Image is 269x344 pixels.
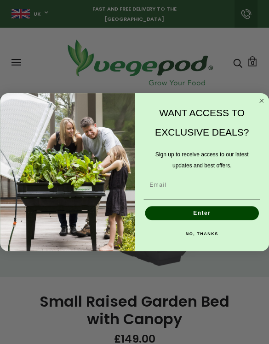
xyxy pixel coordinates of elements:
[143,199,260,199] img: underline
[143,178,260,192] input: Email
[155,107,249,137] span: WANT ACCESS TO EXCLUSIVE DEALS?
[145,206,259,220] button: Enter
[155,151,248,168] span: Sign up to receive access to our latest updates and best offers.
[143,227,260,241] button: NO, THANKS
[258,96,266,105] button: Close dialog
